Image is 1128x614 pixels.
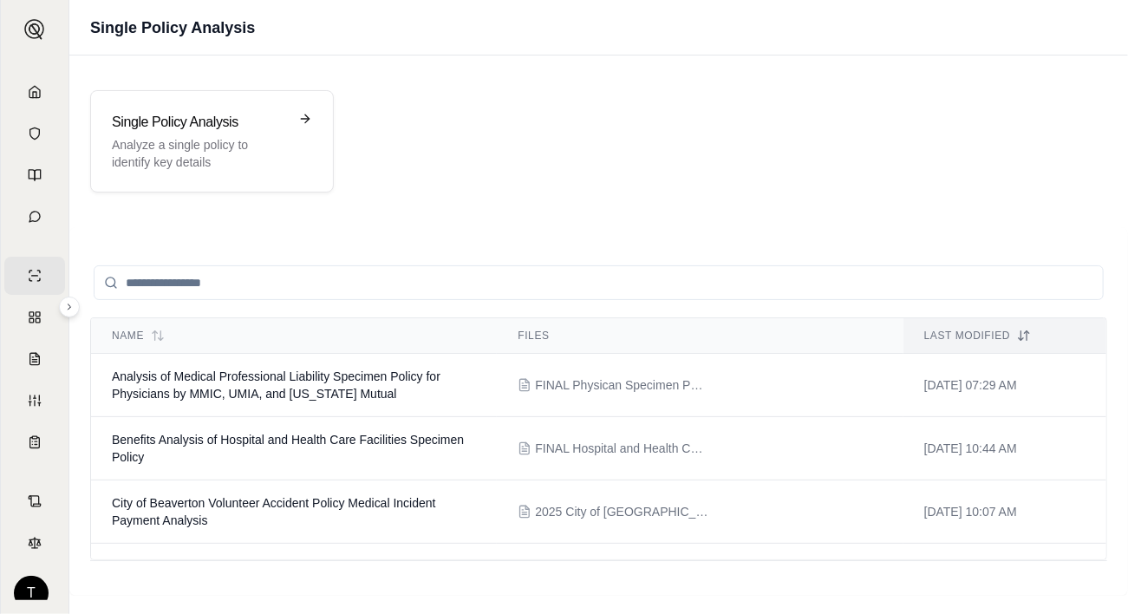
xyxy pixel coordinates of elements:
td: [DATE] 01:07 PM [903,544,1106,607]
span: City of Beaverton Volunteer Accident Policy Medical Incident Payment Analysis [112,496,436,527]
div: Last modified [924,329,1086,343]
span: Zurich Mass Timber Builders Risk Policy Claim Adjustment Process Analysis for Highline Public Sch... [112,559,473,591]
a: Coverage Table [4,423,65,461]
td: [DATE] 10:44 AM [903,417,1106,480]
td: [DATE] 07:29 AM [903,354,1106,417]
button: Expand sidebar [59,297,80,317]
button: Expand sidebar [17,12,52,47]
td: [DATE] 10:07 AM [903,480,1106,544]
h1: Single Policy Analysis [90,16,255,40]
a: Claim Coverage [4,340,65,378]
div: T [14,576,49,611]
a: Prompt Library [4,156,65,194]
a: Home [4,73,65,111]
span: FINAL Physican Specimen Policy 05.23 without business dev letter.pdf [535,376,708,394]
a: Legal Search Engine [4,524,65,562]
img: Expand sidebar [24,19,45,40]
p: Analyze a single policy to identify key details [112,136,288,171]
a: Chat [4,198,65,236]
div: Name [112,329,476,343]
h3: Single Policy Analysis [112,112,288,133]
a: Single Policy [4,257,65,295]
a: Contract Analysis [4,482,65,520]
th: Files [497,318,903,354]
a: Custom Report [4,382,65,420]
a: Policy Comparisons [4,298,65,336]
a: Documents Vault [4,114,65,153]
span: FINAL Hospital and Health Care Facilities Specimen Policy with Excess and EJL (1).pdf [535,440,708,457]
span: 2025 City of Beaverton- Volunteer Accident.PDF [535,503,708,520]
span: Benefits Analysis of Hospital and Health Care Facilities Specimen Policy [112,433,464,464]
span: Analysis of Medical Professional Liability Specimen Policy for Physicians by MMIC, UMIA, and Arka... [112,369,440,401]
